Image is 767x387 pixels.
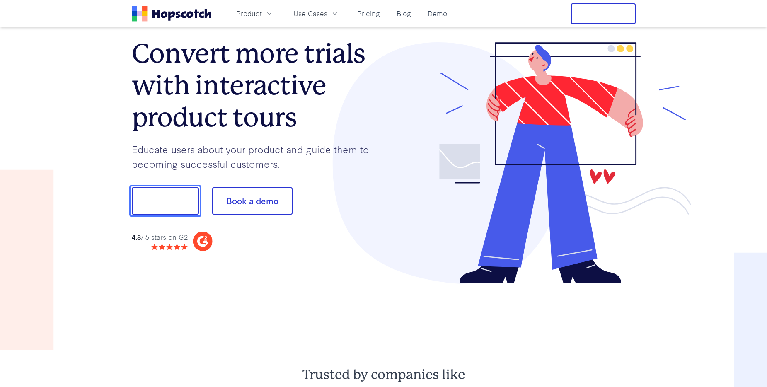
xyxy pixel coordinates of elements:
[132,232,141,242] strong: 4.8
[354,7,383,20] a: Pricing
[424,7,450,20] a: Demo
[132,142,384,171] p: Educate users about your product and guide them to becoming successful customers.
[288,7,344,20] button: Use Cases
[132,232,188,242] div: / 5 stars on G2
[571,3,636,24] button: Free Trial
[132,38,384,133] h1: Convert more trials with interactive product tours
[393,7,414,20] a: Blog
[79,367,689,383] h2: Trusted by companies like
[293,8,327,19] span: Use Cases
[212,187,293,215] button: Book a demo
[132,6,211,22] a: Home
[236,8,262,19] span: Product
[231,7,278,20] button: Product
[132,187,199,215] button: Show me!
